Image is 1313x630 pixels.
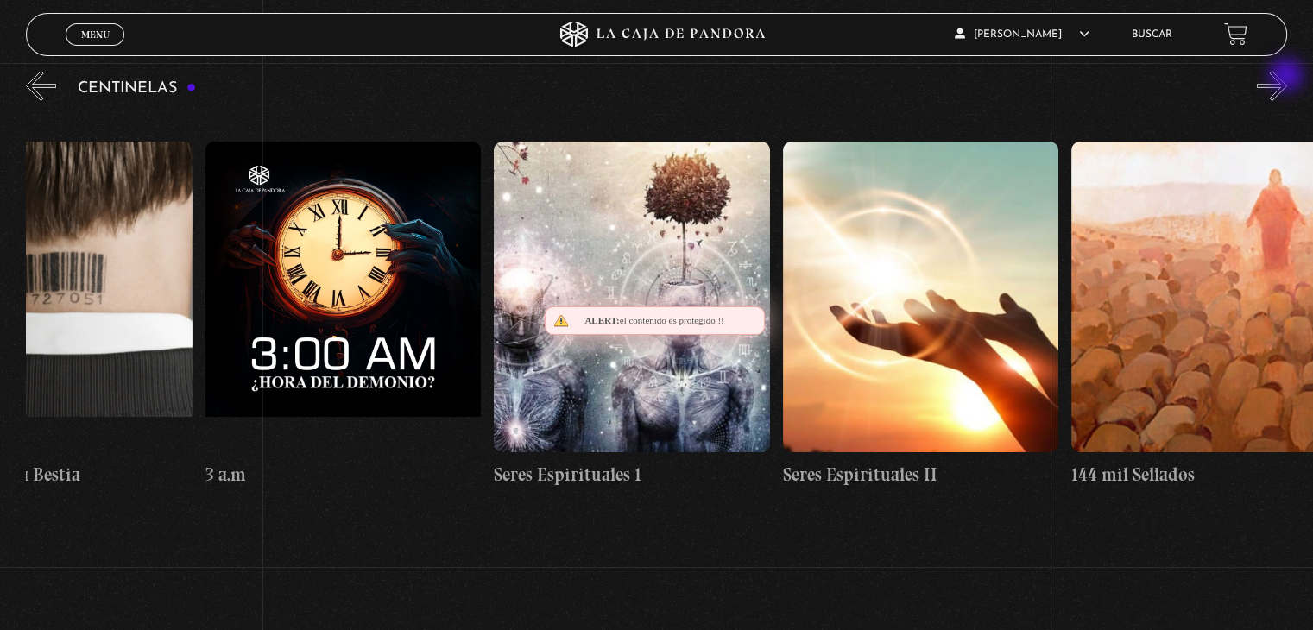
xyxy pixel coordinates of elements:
span: Menu [81,29,110,40]
button: Next [1257,71,1287,101]
a: Buscar [1132,29,1172,40]
span: Alert: [584,315,619,325]
button: Previous [26,71,56,101]
h3: Centinelas [78,80,196,97]
a: Seres Espirituales II [783,114,1058,515]
h4: 3 a.m [205,461,481,488]
a: 3 a.m [205,114,481,515]
a: Seres Espirituales 1 [494,114,769,515]
h4: Seres Espirituales 1 [494,461,769,488]
span: [PERSON_NAME] [955,29,1089,40]
h4: Seres Espirituales II [783,461,1058,488]
span: Cerrar [75,43,116,55]
div: el contenido es protegido !! [545,306,765,335]
a: View your shopping cart [1224,22,1247,46]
